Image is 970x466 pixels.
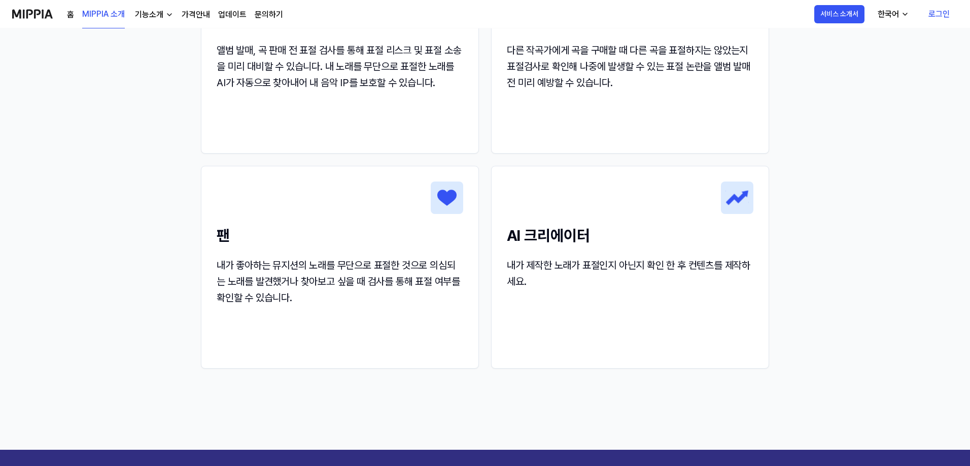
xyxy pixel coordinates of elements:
button: 기능소개 [133,9,174,21]
a: 업데이트 [218,9,247,21]
button: 서비스 소개서 [814,5,864,23]
div: 한국어 [876,8,901,20]
img: 작곡가 [721,182,753,214]
img: down [165,11,174,19]
div: 다른 작곡가에게 곡을 구매할 때 다른 곡을 표절하지는 않았는지 표절검사로 확인해 나중에 발생할 수 있는 표절 논란을 앨범 발매 전 미리 예방할 수 있습니다. [507,42,753,91]
h2: 팬 [217,224,463,247]
img: 작곡가 [431,182,463,214]
a: 홈 [67,9,74,21]
div: 앨범 발매, 곡 판매 전 표절 검사를 통해 표절 리스크 및 표절 소송을 미리 대비할 수 있습니다. 내 노래를 무단으로 표절한 노래를 AI가 자동으로 찾아내어 내 음악 IP를 ... [217,42,463,91]
a: 가격안내 [182,9,210,21]
div: 기능소개 [133,9,165,21]
button: 한국어 [870,4,915,24]
h2: AI 크리에이터 [507,224,753,247]
div: 내가 좋아하는 뮤지션의 노래를 무단으로 표절한 것으로 의심되는 노래를 발견했거나 찾아보고 싶을 때 검사를 통해 표절 여부를 확인할 수 있습니다. [217,257,463,306]
div: 내가 제작한 노래가 표절인지 아닌지 확인 한 후 컨텐츠를 제작하세요. [507,257,753,290]
a: MIPPIA 소개 [82,1,125,28]
a: 문의하기 [255,9,283,21]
